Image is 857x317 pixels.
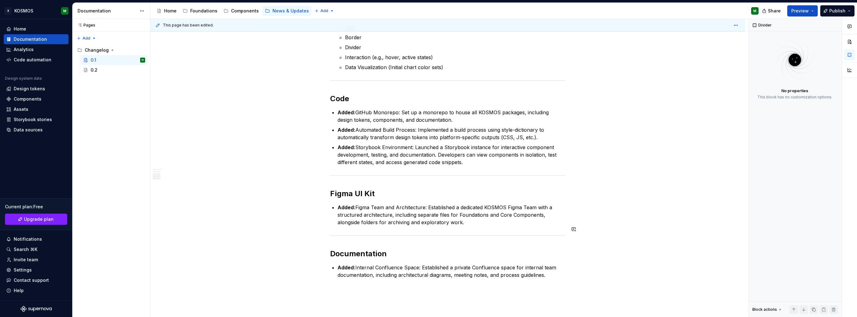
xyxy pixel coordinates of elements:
div: Block actions [752,307,777,312]
p: Divider [345,44,566,51]
p: Border [345,34,566,41]
p: Figma Team and Architecture: Established a dedicated KOSMOS Figma Team with a structured architec... [338,204,566,226]
span: Add [320,8,328,13]
div: Block actions [752,305,783,314]
h2: Figma UI Kit [330,189,566,199]
a: Data sources [4,125,69,135]
div: Home [164,8,177,14]
div: Analytics [14,46,34,53]
div: This block has no customization options. [757,95,832,100]
a: Home [154,6,179,16]
a: Storybook stories [4,115,69,125]
span: This page has been edited. [163,23,214,28]
div: Page tree [75,45,148,75]
div: Documentation [14,36,47,42]
p: Automated Build Process: Implemented a build process using style-dictionary to automatically tran... [338,126,566,141]
button: Preview [787,5,818,17]
button: Add [313,7,336,15]
div: Home [14,26,26,32]
div: Notifications [14,236,42,242]
a: Documentation [4,34,69,44]
div: Foundations [190,8,217,14]
a: News & Updates [263,6,311,16]
div: M [142,57,144,63]
div: Pages [75,23,95,28]
a: Settings [4,265,69,275]
div: Current plan : Free [5,204,67,210]
button: Upgrade plan [5,214,67,225]
span: Preview [791,8,809,14]
div: Contact support [14,277,49,283]
div: Design tokens [14,86,45,92]
div: X [4,7,12,15]
button: Contact support [4,275,69,285]
button: Add [75,34,98,43]
div: Changelog [85,47,109,53]
div: Data sources [14,127,43,133]
a: Invite team [4,255,69,265]
div: M [753,8,756,13]
strong: Added: [338,264,355,271]
a: Design tokens [4,84,69,94]
div: Help [14,287,24,294]
div: Settings [14,267,32,273]
button: Search ⌘K [4,244,69,254]
a: Home [4,24,69,34]
a: Analytics [4,45,69,54]
p: Internal Confluence Space: Established a private Confluence space for internal team documentation... [338,264,566,279]
strong: Added: [338,204,355,211]
div: Invite team [14,257,38,263]
a: 0.1M [81,55,148,65]
div: Code automation [14,57,51,63]
p: Data Visualization (Initial chart color sets) [345,64,566,71]
div: Search ⌘K [14,246,37,253]
a: 0.2 [81,65,148,75]
div: Page tree [154,5,311,17]
span: Publish [829,8,845,14]
div: News & Updates [272,8,309,14]
div: Assets [14,106,28,112]
button: Notifications [4,234,69,244]
button: Help [4,286,69,296]
a: Code automation [4,55,69,65]
strong: Added: [338,109,355,116]
p: GitHub Monorepo: Set up a monorepo to house all KOSMOS packages, including design tokens, compone... [338,109,566,124]
a: Components [221,6,261,16]
p: Interaction (e.g., hover, active states) [345,54,566,61]
button: XKOSMOSM [1,4,71,17]
h2: Documentation [330,249,566,259]
a: Components [4,94,69,104]
h2: Code [330,94,566,104]
div: Design system data [5,76,42,81]
div: Components [14,96,41,102]
p: Storybook Environment: Launched a Storybook instance for interactive component development, testi... [338,144,566,166]
span: Share [768,8,781,14]
span: Add [83,36,90,41]
div: KOSMOS [14,8,33,14]
div: 0.1 [91,57,96,63]
div: 0.2 [91,67,97,73]
div: Components [231,8,259,14]
button: Publish [820,5,855,17]
div: Changelog [75,45,148,55]
div: M [63,8,66,13]
a: Assets [4,104,69,114]
a: Foundations [180,6,220,16]
div: No properties [781,88,808,93]
svg: Supernova Logo [21,306,52,312]
strong: Added: [338,127,355,133]
strong: Added: [338,144,355,150]
div: Storybook stories [14,116,52,123]
div: Documentation [78,8,136,14]
button: Share [759,5,785,17]
span: Upgrade plan [24,216,54,222]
